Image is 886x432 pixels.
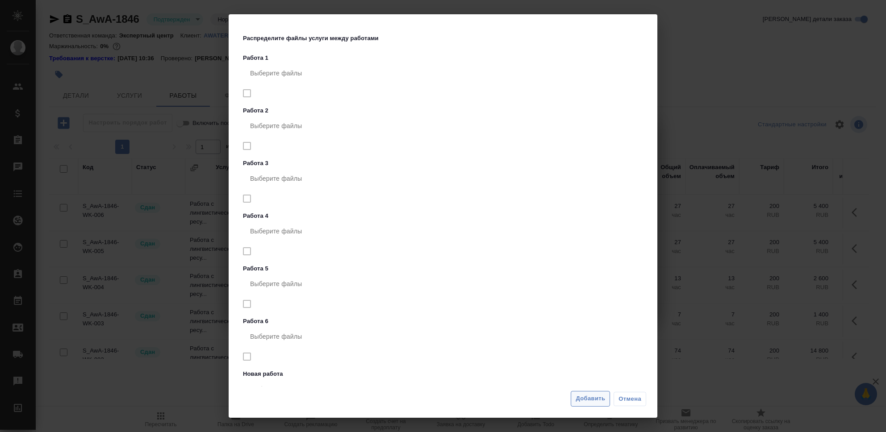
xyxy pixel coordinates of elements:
[243,220,647,242] div: Выберите файлы
[243,326,647,347] div: Выберите файлы
[243,370,647,378] p: Новая работа
[614,392,646,406] button: Отмена
[243,317,647,326] p: Работа 6
[571,391,610,407] button: Добавить
[243,264,647,273] p: Работа 5
[243,54,647,62] p: Работа 1
[243,168,647,189] div: Выберите файлы
[243,62,647,84] div: Выберите файлы
[243,34,383,43] p: Распределите файлы услуги между работами
[243,115,647,137] div: Выберите файлы
[243,106,647,115] p: Работа 2
[576,394,605,404] span: Добавить
[243,378,647,400] div: Выберите файлы
[243,273,647,295] div: Выберите файлы
[619,395,641,403] span: Отмена
[243,159,647,168] p: Работа 3
[243,212,647,220] p: Работа 4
